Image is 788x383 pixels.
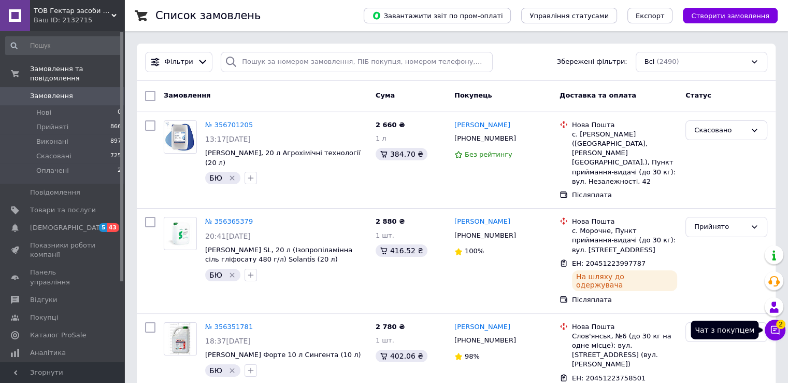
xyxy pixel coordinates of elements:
span: Доставка та оплата [560,91,636,99]
span: [PHONE_NUMBER] [454,134,516,142]
span: 5 [99,223,107,232]
a: [PERSON_NAME] SL, 20 л (Ізопропіламінна сіль гліфосату 480 г/л) Solantis (20 л) [205,246,352,264]
span: 897 [110,137,121,146]
span: Відгуки [30,295,57,305]
span: Управління статусами [529,12,609,20]
span: [PHONE_NUMBER] [454,336,516,344]
span: 98% [465,352,480,360]
a: [PERSON_NAME] [454,120,510,130]
span: 1 шт. [376,231,394,239]
div: Післяплата [572,295,677,305]
span: Скасовані [36,152,71,161]
span: Нові [36,108,51,117]
span: БЮ [209,366,222,375]
svg: Видалити мітку [228,174,236,182]
a: [PERSON_NAME], 20 л Агрохімічні технології (20 л) [205,149,361,167]
span: 725 [110,152,121,161]
div: 384.70 ₴ [376,148,427,160]
div: Нова Пошта [572,120,677,130]
div: 402.06 ₴ [376,350,427,362]
span: ЕН: 20451223758501 [572,374,646,382]
span: Збережені фільтри: [557,57,627,67]
span: Без рейтингу [465,151,512,158]
span: 0 [118,108,121,117]
span: (2490) [656,58,679,65]
span: Оплачені [36,166,69,175]
span: Експорт [636,12,665,20]
span: 2 880 ₴ [376,217,405,225]
a: [PERSON_NAME] Форте 10 л Сингента (10 л) [205,351,361,359]
span: Завантажити звіт по пром-оплаті [372,11,503,20]
span: 2 [776,318,785,327]
span: Замовлення [30,91,73,101]
span: БЮ [209,271,222,279]
span: ЕН: 20451223997787 [572,259,646,267]
input: Пошук за номером замовлення, ПІБ покупця, номером телефону, Email, номером накладної [221,52,493,72]
a: [PERSON_NAME] [454,322,510,332]
a: № 356701205 [205,121,253,129]
a: Фото товару [164,322,197,355]
span: 866 [110,122,121,132]
svg: Видалити мітку [228,366,236,375]
span: Панель управління [30,268,96,286]
span: Cума [376,91,395,99]
h1: Список замовлень [155,9,261,22]
div: Прийнято [694,222,746,232]
div: На шляху до одержувача [572,270,677,291]
a: Фото товару [164,217,197,250]
span: 2 660 ₴ [376,121,405,129]
div: Нова Пошта [572,217,677,226]
span: Статус [685,91,711,99]
span: Замовлення [164,91,210,99]
img: Фото товару [164,121,196,153]
span: Виконані [36,137,68,146]
span: 2 [118,166,121,175]
input: Пошук [5,36,122,55]
span: 18:37[DATE] [205,337,251,345]
span: 20:41[DATE] [205,232,251,240]
span: 100% [465,247,484,255]
span: [PHONE_NUMBER] [454,231,516,239]
span: 1 шт. [376,336,394,344]
span: Покупці [30,313,58,322]
div: Скасовано [694,125,746,136]
span: Показники роботи компанії [30,241,96,259]
button: Чат з покупцем2 [765,320,785,340]
button: Управління статусами [521,8,617,23]
div: Нова Пошта [572,322,677,332]
span: Повідомлення [30,188,80,197]
a: № 356351781 [205,323,253,331]
span: Всі [644,57,655,67]
span: Прийняті [36,122,68,132]
div: Ваш ID: 2132715 [34,16,124,25]
div: с. [PERSON_NAME] ([GEOGRAPHIC_DATA], [PERSON_NAME][GEOGRAPHIC_DATA].), Пункт приймання-видачі (до... [572,130,677,186]
span: 2 780 ₴ [376,323,405,331]
span: ТОВ Гектар засоби захисту рослин, агрохімія та посівний матеріал, продаж оптом та в роздріб. [34,6,111,16]
span: [DEMOGRAPHIC_DATA] [30,223,107,232]
span: Аналітика [30,348,66,358]
span: Покупець [454,91,492,99]
span: Каталог ProSale [30,331,86,340]
img: Фото товару [168,323,193,355]
a: № 356365379 [205,217,253,225]
div: Слов'янськ, №6 (до 30 кг на одне місце): вул. [STREET_ADDRESS] (вул. [PERSON_NAME]) [572,332,677,370]
span: Замовлення та повідомлення [30,64,124,83]
div: с. Морочне, Пункт приймання-видачі (до 30 кг): вул. [STREET_ADDRESS] [572,226,677,255]
span: Створити замовлення [691,12,769,20]
a: Створити замовлення [672,11,778,19]
span: Товари та послуги [30,206,96,215]
div: Післяплата [572,190,677,200]
a: Фото товару [164,120,197,154]
a: [PERSON_NAME] [454,217,510,227]
span: 43 [107,223,119,232]
img: Фото товару [166,217,195,250]
div: 416.52 ₴ [376,244,427,257]
span: БЮ [209,174,222,182]
button: Завантажити звіт по пром-оплаті [364,8,511,23]
span: Фільтри [165,57,193,67]
svg: Видалити мітку [228,271,236,279]
span: 13:17[DATE] [205,135,251,143]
